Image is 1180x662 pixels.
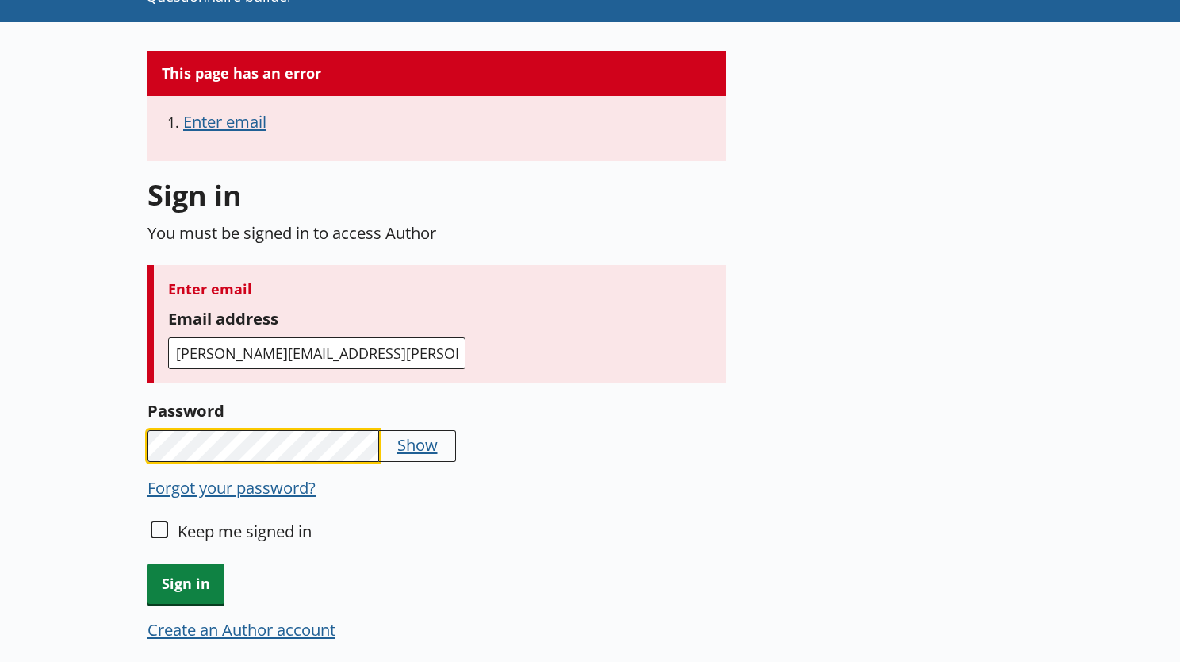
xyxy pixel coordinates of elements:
h1: Sign in [147,175,726,214]
button: Create an Author account [147,618,335,641]
button: Sign in [147,564,224,604]
label: Keep me signed in [178,520,312,542]
label: Password [147,398,726,423]
label: Email address [168,306,711,331]
button: Forgot your password? [147,476,316,498]
p: You must be signed in to access Author [147,221,726,244]
div: Enter email [168,279,711,298]
button: Show [397,433,438,456]
button: Enter email [183,110,266,133]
